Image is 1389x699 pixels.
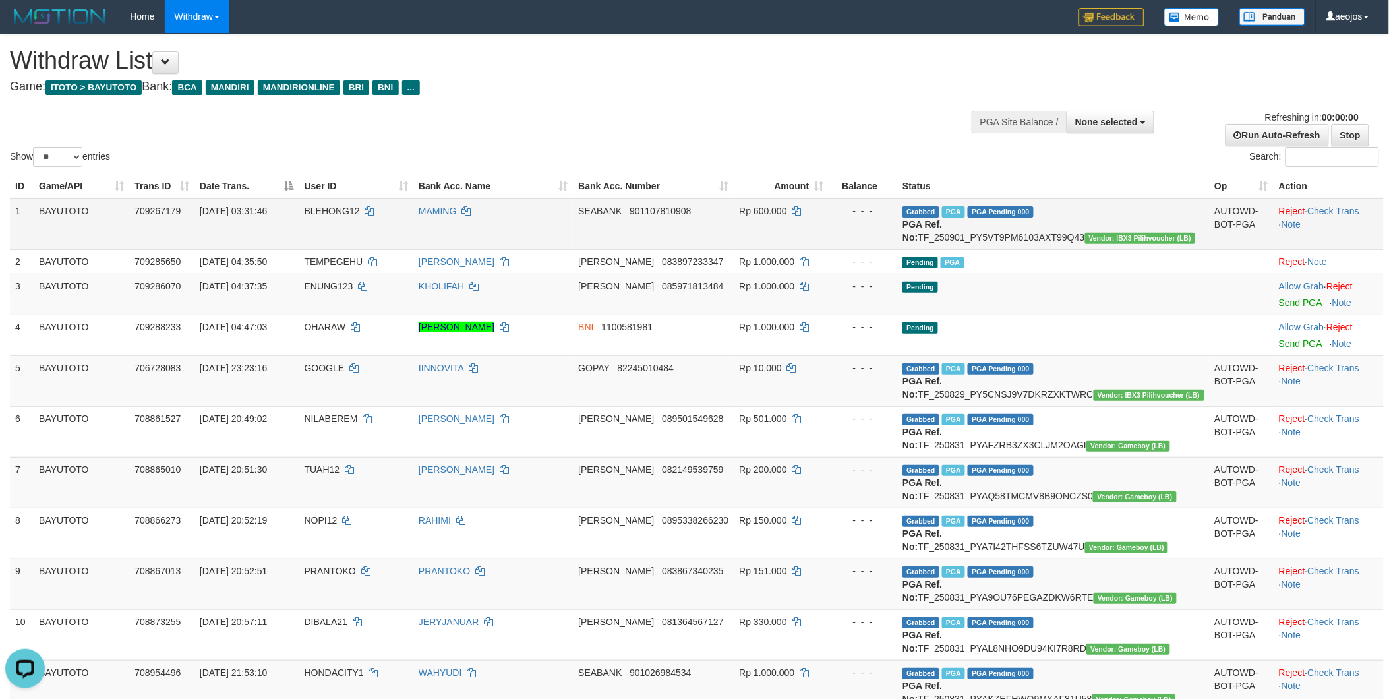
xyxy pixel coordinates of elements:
[34,174,129,198] th: Game/API: activate to sort column ascending
[258,80,340,95] span: MANDIRIONLINE
[942,206,965,218] span: Marked by aeocindy
[1274,274,1384,315] td: ·
[1210,355,1274,406] td: AUTOWD-BOT-PGA
[1279,566,1305,576] a: Reject
[1274,315,1384,355] td: ·
[1279,338,1322,349] a: Send PGA
[739,206,786,216] span: Rp 600.000
[1210,174,1274,198] th: Op: activate to sort column ascending
[942,465,965,476] span: Marked by aeojona
[1210,609,1274,660] td: AUTOWD-BOT-PGA
[1086,441,1169,452] span: Vendor URL: https://dashboard.q2checkout.com/secure
[305,281,353,291] span: ENUNG123
[835,412,893,425] div: - - -
[200,257,267,267] span: [DATE] 04:35:50
[34,457,129,508] td: BAYUTOTO
[1210,559,1274,609] td: AUTOWD-BOT-PGA
[902,617,939,628] span: Grabbed
[902,257,938,268] span: Pending
[200,617,267,627] span: [DATE] 20:57:11
[299,174,413,198] th: User ID: activate to sort column ascending
[1279,322,1326,332] span: ·
[968,617,1034,628] span: PGA Pending
[829,174,898,198] th: Balance
[1279,281,1324,291] a: Allow Grab
[419,515,451,526] a: RAHIMI
[578,281,654,291] span: [PERSON_NAME]
[1086,644,1169,655] span: Vendor URL: https://dashboard.q2checkout.com/secure
[343,80,369,95] span: BRI
[1282,579,1301,590] a: Note
[1164,8,1220,26] img: Button%20Memo.svg
[1274,508,1384,559] td: · ·
[419,363,463,373] a: IINNOVITA
[10,147,110,167] label: Show entries
[419,617,479,627] a: JERYJANUAR
[1279,322,1324,332] a: Allow Grab
[1210,406,1274,457] td: AUTOWD-BOT-PGA
[134,464,181,475] span: 708865010
[902,376,942,400] b: PGA Ref. No:
[630,667,691,678] span: Copy 901026984534 to clipboard
[1308,257,1328,267] a: Note
[305,413,358,424] span: NILABEREM
[194,174,299,198] th: Date Trans.: activate to sort column descending
[835,280,893,293] div: - - -
[1279,667,1305,678] a: Reject
[1279,206,1305,216] a: Reject
[1308,617,1360,627] a: Check Trans
[1279,363,1305,373] a: Reject
[902,427,942,450] b: PGA Ref. No:
[1286,147,1379,167] input: Search:
[739,515,786,526] span: Rp 150.000
[34,406,129,457] td: BAYUTOTO
[1279,257,1305,267] a: Reject
[968,414,1034,425] span: PGA Pending
[902,219,942,243] b: PGA Ref. No:
[1094,390,1204,401] span: Vendor URL: https://dashboard.q2checkout.com/secure
[835,564,893,578] div: - - -
[172,80,202,95] span: BCA
[897,406,1209,457] td: TF_250831_PYAFZRB3ZX3CLJM2OAGI
[1067,111,1154,133] button: None selected
[419,413,494,424] a: [PERSON_NAME]
[578,464,654,475] span: [PERSON_NAME]
[1308,464,1360,475] a: Check Trans
[968,206,1034,218] span: PGA Pending
[835,615,893,628] div: - - -
[200,515,267,526] span: [DATE] 20:52:19
[578,322,593,332] span: BNI
[10,406,34,457] td: 6
[1326,281,1353,291] a: Reject
[305,515,338,526] span: NOPI12
[5,5,45,45] button: Open LiveChat chat widget
[1239,8,1305,26] img: panduan.png
[739,464,786,475] span: Rp 200.000
[942,566,965,578] span: Marked by aeojona
[968,566,1034,578] span: PGA Pending
[968,516,1034,527] span: PGA Pending
[402,80,420,95] span: ...
[739,257,794,267] span: Rp 1.000.000
[902,668,939,679] span: Grabbed
[902,516,939,527] span: Grabbed
[578,363,609,373] span: GOPAY
[10,7,110,26] img: MOTION_logo.png
[902,630,942,653] b: PGA Ref. No:
[34,355,129,406] td: BAYUTOTO
[835,361,893,375] div: - - -
[10,80,913,94] h4: Game: Bank:
[419,566,470,576] a: PRANTOKO
[968,465,1034,476] span: PGA Pending
[10,609,34,660] td: 10
[305,206,360,216] span: BLEHONG12
[34,249,129,274] td: BAYUTOTO
[630,206,691,216] span: Copy 901107810908 to clipboard
[942,414,965,425] span: Marked by aeojona
[902,206,939,218] span: Grabbed
[10,355,34,406] td: 5
[902,579,942,603] b: PGA Ref. No:
[1326,322,1353,332] a: Reject
[134,566,181,576] span: 708867013
[1322,112,1359,123] strong: 00:00:00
